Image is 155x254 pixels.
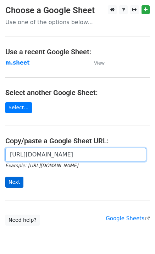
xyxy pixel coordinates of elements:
h4: Select another Google Sheet: [5,88,150,97]
a: Google Sheets [106,215,150,222]
a: View [87,60,105,66]
h3: Choose a Google Sheet [5,5,150,16]
small: View [94,60,105,66]
iframe: Chat Widget [120,220,155,254]
h4: Copy/paste a Google Sheet URL: [5,137,150,145]
input: Next [5,177,23,188]
a: m.sheet [5,60,29,66]
h4: Use a recent Google Sheet: [5,48,150,56]
a: Need help? [5,215,40,226]
input: Paste your Google Sheet URL here [5,148,146,161]
small: Example: [URL][DOMAIN_NAME] [5,163,78,168]
p: Use one of the options below... [5,18,150,26]
a: Select... [5,102,32,113]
